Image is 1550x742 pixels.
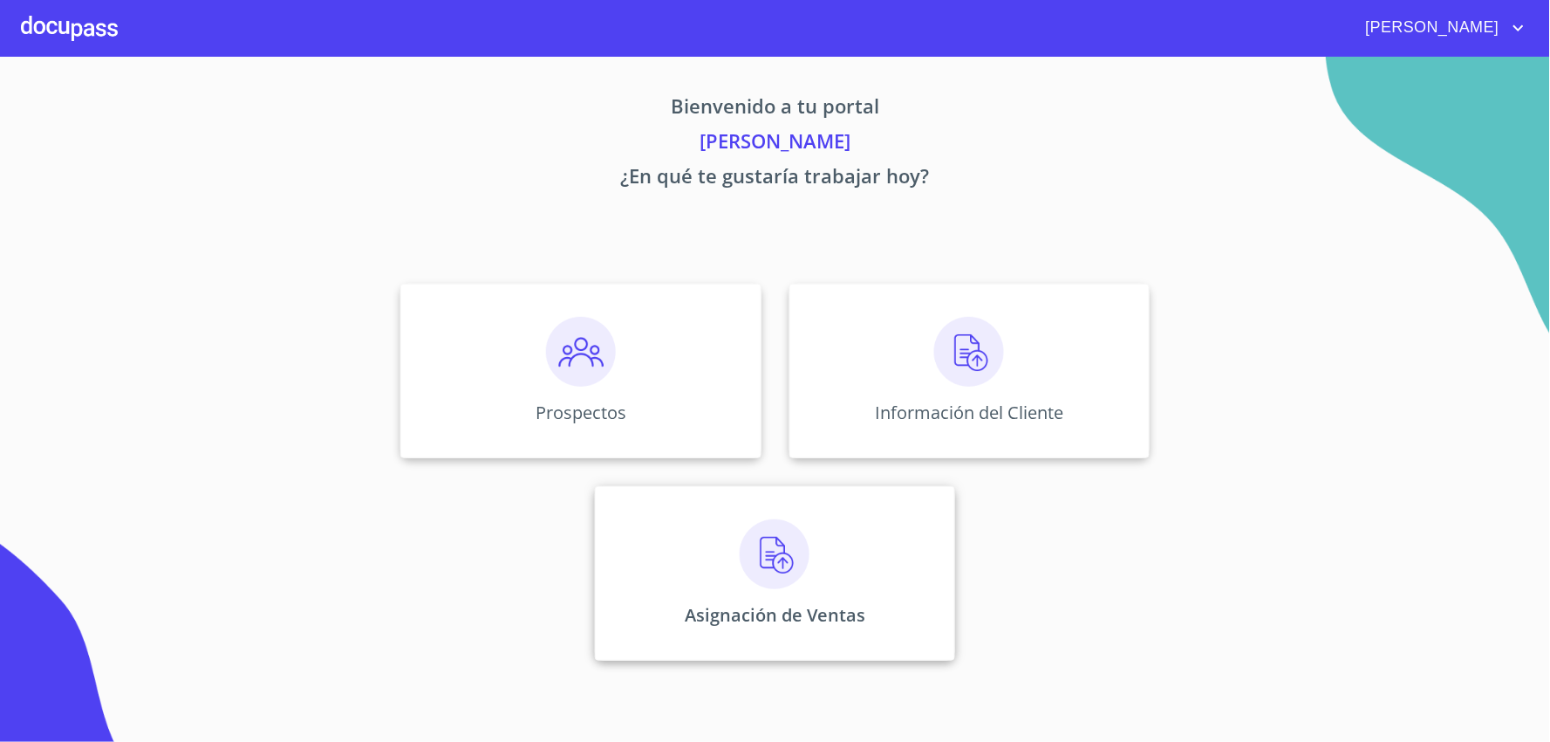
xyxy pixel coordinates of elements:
button: account of current user [1353,14,1529,42]
img: carga.png [934,317,1004,387]
p: Prospectos [536,401,626,424]
p: [PERSON_NAME] [238,127,1313,161]
p: Información del Cliente [875,401,1063,424]
span: [PERSON_NAME] [1353,14,1508,42]
p: Asignación de Ventas [685,603,865,627]
p: Bienvenido a tu portal [238,92,1313,127]
p: ¿En qué te gustaría trabajar hoy? [238,161,1313,196]
img: prospectos.png [546,317,616,387]
img: carga.png [740,519,809,589]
